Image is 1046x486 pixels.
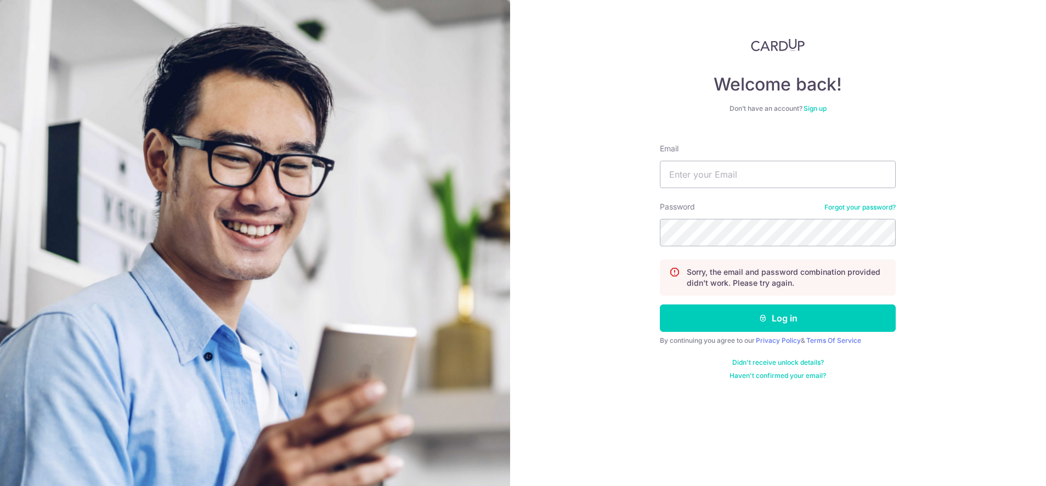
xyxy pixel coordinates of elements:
[660,74,896,95] h4: Welcome back!
[687,267,886,289] p: Sorry, the email and password combination provided didn't work. Please try again.
[660,143,679,154] label: Email
[660,304,896,332] button: Log in
[660,336,896,345] div: By continuing you agree to our &
[756,336,801,344] a: Privacy Policy
[660,104,896,113] div: Don’t have an account?
[660,201,695,212] label: Password
[751,38,805,52] img: CardUp Logo
[804,104,827,112] a: Sign up
[730,371,826,380] a: Haven't confirmed your email?
[732,358,824,367] a: Didn't receive unlock details?
[660,161,896,188] input: Enter your Email
[824,203,896,212] a: Forgot your password?
[806,336,861,344] a: Terms Of Service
